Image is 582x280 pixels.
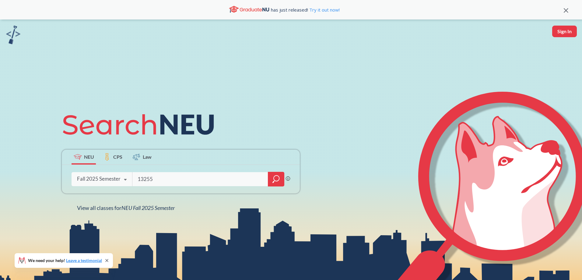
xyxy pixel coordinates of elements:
[271,6,340,13] span: has just released!
[143,153,152,160] span: Law
[84,153,94,160] span: NEU
[272,175,280,183] svg: magnifying glass
[6,26,20,46] a: sandbox logo
[28,258,102,263] span: We need your help!
[6,26,20,44] img: sandbox logo
[77,175,121,182] div: Fall 2025 Semester
[552,26,577,37] button: Sign In
[121,204,175,211] span: NEU Fall 2025 Semester
[113,153,122,160] span: CPS
[77,204,175,211] span: View all classes for
[268,172,284,186] div: magnifying glass
[137,173,264,186] input: Class, professor, course number, "phrase"
[66,258,102,263] a: Leave a testimonial
[308,7,340,13] a: Try it out now!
